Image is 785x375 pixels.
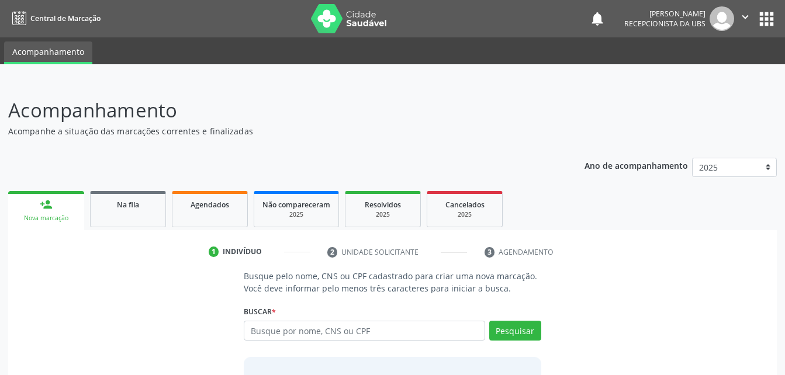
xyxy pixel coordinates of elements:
div: 2025 [262,210,330,219]
button: Pesquisar [489,321,541,341]
span: Central de Marcação [30,13,101,23]
p: Acompanhamento [8,96,547,125]
p: Busque pelo nome, CNS ou CPF cadastrado para criar uma nova marcação. Você deve informar pelo men... [244,270,541,294]
button:  [734,6,756,31]
div: 2025 [354,210,412,219]
a: Acompanhamento [4,41,92,64]
div: 1 [209,246,219,257]
div: person_add [40,198,53,211]
button: notifications [589,11,606,27]
p: Ano de acompanhamento [585,158,688,172]
span: Na fila [117,200,139,210]
div: Nova marcação [16,214,76,223]
span: Resolvidos [365,200,401,210]
button: apps [756,9,777,29]
span: Não compareceram [262,200,330,210]
p: Acompanhe a situação das marcações correntes e finalizadas [8,125,547,137]
a: Central de Marcação [8,9,101,28]
i:  [739,11,752,23]
div: [PERSON_NAME] [624,9,706,19]
span: Cancelados [445,200,485,210]
div: 2025 [435,210,494,219]
img: img [710,6,734,31]
span: Recepcionista da UBS [624,19,706,29]
label: Buscar [244,303,276,321]
span: Agendados [191,200,229,210]
input: Busque por nome, CNS ou CPF [244,321,485,341]
div: Indivíduo [223,246,262,257]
